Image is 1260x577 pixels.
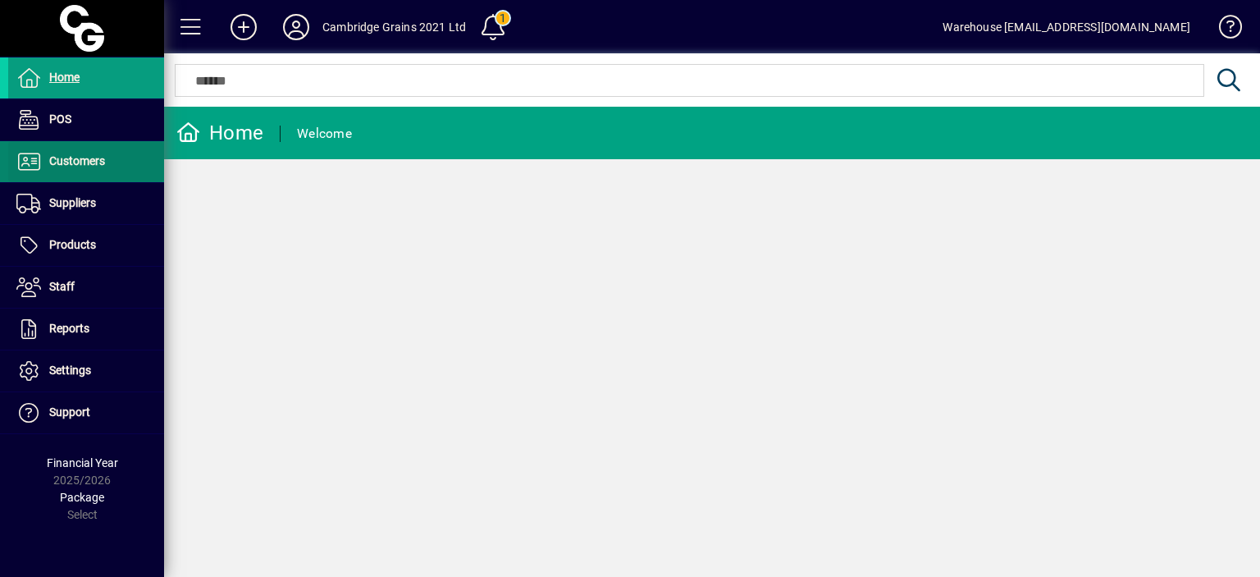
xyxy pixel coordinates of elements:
[1207,3,1239,57] a: Knowledge Base
[217,12,270,42] button: Add
[47,456,118,469] span: Financial Year
[176,120,263,146] div: Home
[8,183,164,224] a: Suppliers
[49,112,71,126] span: POS
[49,238,96,251] span: Products
[322,14,466,40] div: Cambridge Grains 2021 Ltd
[8,99,164,140] a: POS
[8,350,164,392] a: Settings
[8,309,164,350] a: Reports
[49,71,80,84] span: Home
[8,141,164,182] a: Customers
[8,267,164,308] a: Staff
[49,322,89,335] span: Reports
[49,196,96,209] span: Suppliers
[49,364,91,377] span: Settings
[943,14,1190,40] div: Warehouse [EMAIL_ADDRESS][DOMAIN_NAME]
[49,280,75,293] span: Staff
[49,154,105,167] span: Customers
[49,405,90,419] span: Support
[8,392,164,433] a: Support
[270,12,322,42] button: Profile
[297,121,352,147] div: Welcome
[60,491,104,504] span: Package
[8,225,164,266] a: Products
